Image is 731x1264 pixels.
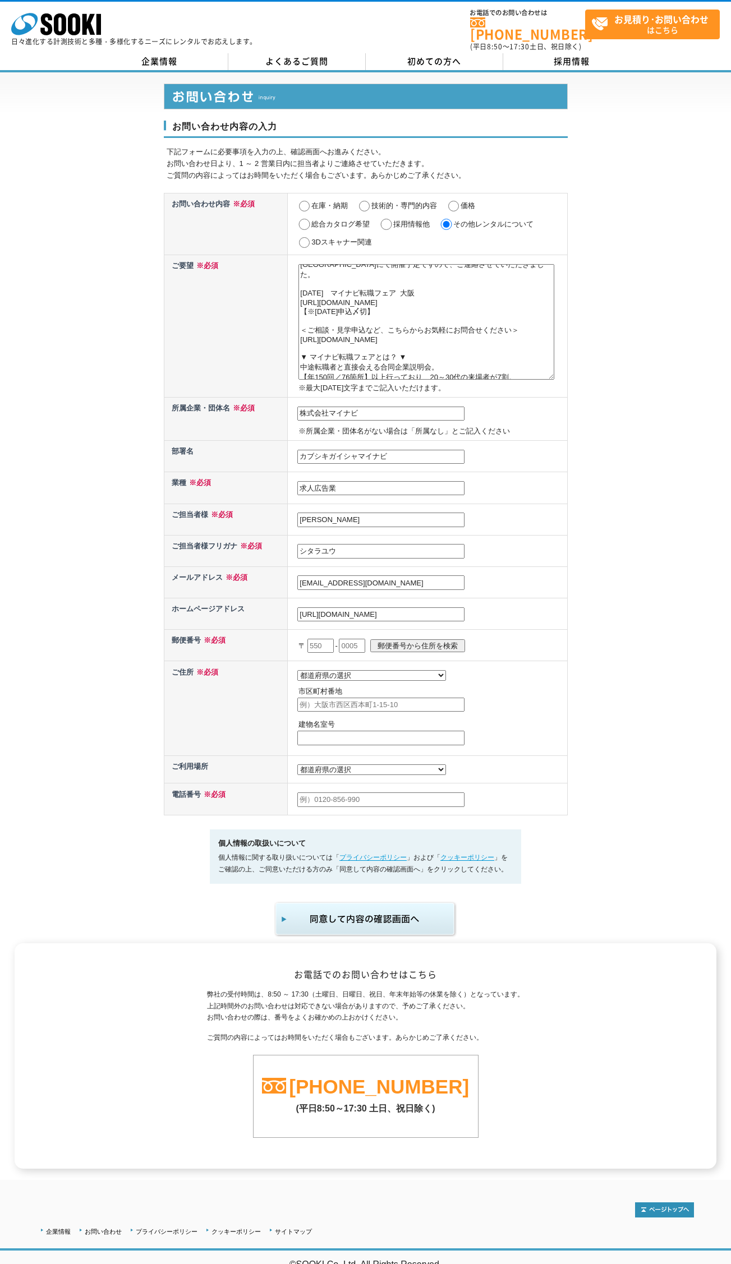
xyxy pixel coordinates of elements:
img: お問い合わせ [164,84,568,109]
input: 例）https://sooki.co.jp/ [297,607,465,622]
input: 例）大阪市西区西本町1-15-10 [297,698,465,712]
label: 総合カタログ希望 [311,220,370,228]
span: ※必須 [201,636,226,644]
p: 日々進化する計測技術と多種・多様化するニーズにレンタルでお応えします。 [11,38,257,45]
p: 建物名室号 [298,719,564,731]
span: ※必須 [194,668,218,676]
span: 初めての方へ [407,55,461,67]
span: 8:50 [487,41,503,52]
img: トップページへ [635,1202,694,1217]
span: ※必須 [201,790,226,799]
span: 17:30 [509,41,530,52]
a: 採用情報 [503,53,641,70]
a: クッキーポリシー [440,854,494,861]
strong: お見積り･お問い合わせ [614,12,709,26]
th: ご担当者様フリガナ [164,535,288,566]
h2: お電話でのお問い合わせはこちら [38,968,694,980]
span: はこちら [591,10,719,38]
a: 企業情報 [46,1228,71,1235]
label: その他レンタルについて [453,220,534,228]
h5: 個人情報の取扱いについて [218,838,513,850]
a: [PHONE_NUMBER] [289,1076,469,1097]
p: 弊社の受付時間は、8:50 ～ 17:30（土曜日、日曜日、祝日、年末年始等の休業を除く）となっています。 上記時間外のお問い合わせは対応できない場合がありますので、予めご了承ください。 お問い... [207,989,523,1023]
th: ご住所 [164,661,288,755]
th: 所属企業・団体名 [164,398,288,441]
input: 550 [307,639,334,653]
label: 在庫・納期 [311,201,348,210]
input: 例）0120-856-990 [297,792,465,807]
a: お問い合わせ [85,1228,122,1235]
a: プライバシーポリシー [339,854,407,861]
label: 技術的・専門的内容 [371,201,437,210]
th: ご利用場所 [164,755,288,783]
th: メールアドレス [164,566,288,598]
span: ※必須 [230,404,255,412]
a: [PHONE_NUMBER] [470,17,585,40]
span: (平日 ～ 土日、祝日除く) [470,41,581,52]
span: ※必須 [186,478,211,487]
h3: お問い合わせ内容の入力 [164,121,568,139]
th: ご担当者様 [164,504,288,535]
th: ホームページアドレス [164,598,288,630]
input: 業種不明の場合、事業内容を記載ください [297,481,465,496]
a: 初めての方へ [366,53,503,70]
p: (平日8:50～17:30 土日、祝日除く) [254,1097,478,1115]
a: 企業情報 [91,53,228,70]
a: よくあるご質問 [228,53,366,70]
a: プライバシーポリシー [136,1228,197,1235]
label: 採用情報他 [393,220,430,228]
img: 同意して内容の確認画面へ [274,901,458,938]
input: 例）カスタマーサポート部 [297,450,465,464]
input: 例）ソーキ タロウ [297,544,465,559]
a: お見積り･お問い合わせはこちら [585,10,720,39]
span: ※必須 [237,542,262,550]
input: 例）example@sooki.co.jp [297,575,465,590]
span: お電話でのお問い合わせは [470,10,585,16]
input: 0005 [339,639,365,653]
p: 〒 - [298,634,564,658]
th: 電話番号 [164,783,288,815]
input: 例）創紀 太郎 [297,513,465,527]
p: 市区町村番地 [298,686,564,698]
p: ご質問の内容によってはお時間をいただく場合もございます。あらかじめご了承ください。 [207,1032,523,1044]
th: ご要望 [164,255,288,397]
select: /* 20250204 MOD ↑ */ /* 20241122 MOD ↑ */ [297,764,446,775]
label: 価格 [461,201,475,210]
a: クッキーポリシー [212,1228,261,1235]
span: ※必須 [208,510,233,519]
p: ※最大[DATE]文字までご記入いただけます。 [298,382,564,394]
th: 業種 [164,472,288,504]
input: 例）株式会社ソーキ [297,407,465,421]
th: 郵便番号 [164,630,288,661]
p: 個人情報に関する取り扱いについては「 」および「 」をご確認の上、ご同意いただける方のみ「同意して内容の確認画面へ」をクリックしてください。 [218,852,513,875]
span: ※必須 [230,200,255,208]
a: サイトマップ [275,1228,312,1235]
span: ※必須 [223,573,247,582]
p: 下記フォームに必要事項を入力の上、確認画面へお進みください。 お問い合わせ日より、1 ～ 2 営業日内に担当者よりご連絡させていただきます。 ご質問の内容によってはお時間をいただく場合もございま... [167,146,568,181]
input: 郵便番号から住所を検索 [370,639,465,652]
label: 3Dスキャナー関連 [311,238,372,246]
p: ※所属企業・団体名がない場合は「所属なし」とご記入ください [298,426,564,437]
th: 部署名 [164,441,288,472]
span: ※必須 [194,261,218,270]
th: お問い合わせ内容 [164,193,288,255]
